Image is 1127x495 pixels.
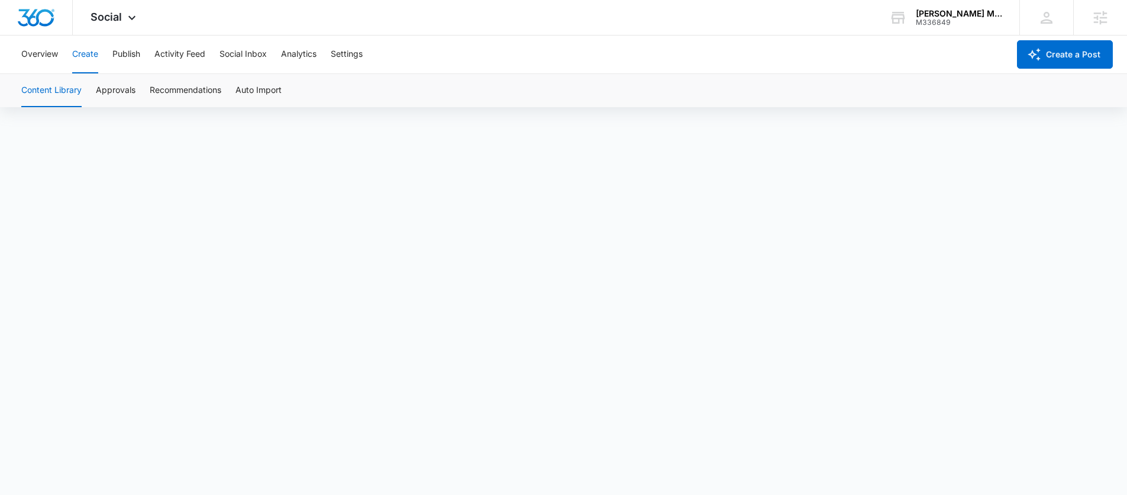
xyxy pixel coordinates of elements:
[150,74,221,107] button: Recommendations
[235,74,282,107] button: Auto Import
[72,36,98,73] button: Create
[219,36,267,73] button: Social Inbox
[154,36,205,73] button: Activity Feed
[281,36,317,73] button: Analytics
[91,11,122,23] span: Social
[916,18,1002,27] div: account id
[916,9,1002,18] div: account name
[96,74,135,107] button: Approvals
[21,36,58,73] button: Overview
[112,36,140,73] button: Publish
[331,36,363,73] button: Settings
[21,74,82,107] button: Content Library
[1017,40,1113,69] button: Create a Post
